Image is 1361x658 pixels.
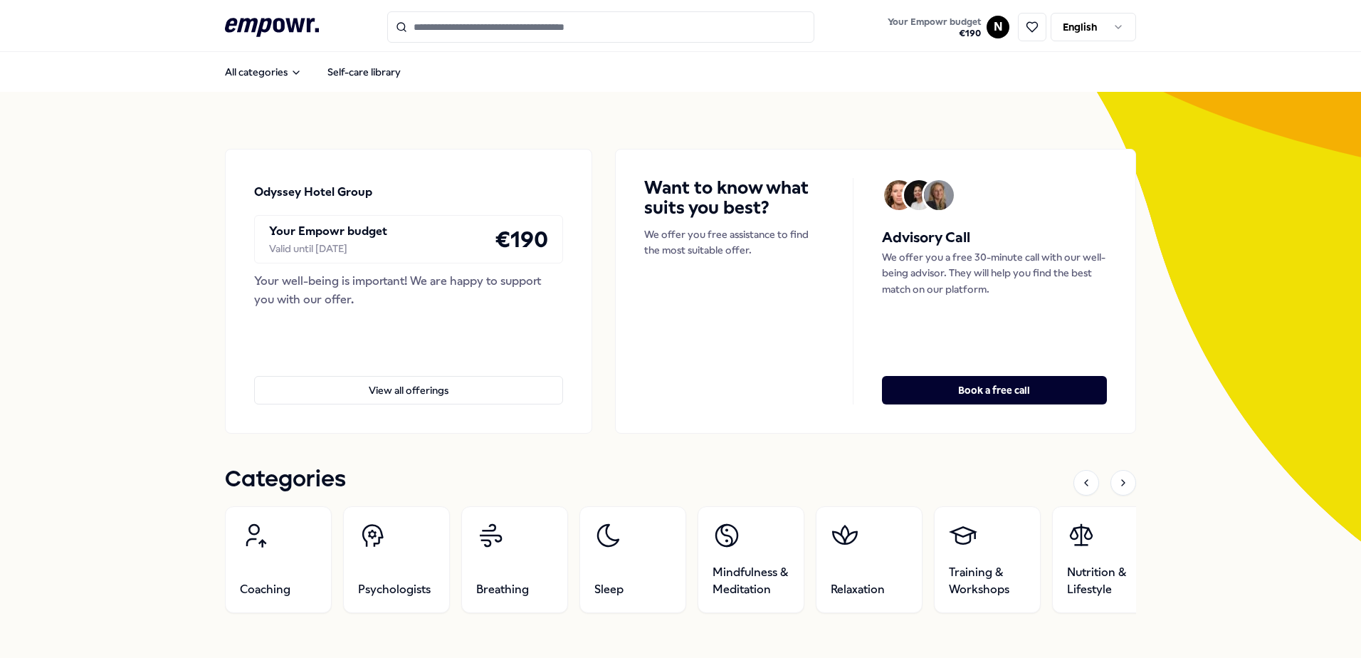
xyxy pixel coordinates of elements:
a: View all offerings [254,353,563,404]
button: Your Empowr budget€190 [885,14,984,42]
a: Psychologists [343,506,450,613]
p: We offer you free assistance to find the most suitable offer. [644,226,824,258]
a: Training & Workshops [934,506,1041,613]
p: Your Empowr budget [269,222,387,241]
div: Your well-being is important! We are happy to support you with our offer. [254,272,563,308]
a: Your Empowr budget€190 [882,12,987,42]
a: Breathing [461,506,568,613]
p: Odyssey Hotel Group [254,183,372,202]
span: Relaxation [831,581,885,598]
h1: Categories [225,462,346,498]
input: Search for products, categories or subcategories [387,11,814,43]
h5: Advisory Call [882,226,1107,249]
span: Mindfulness & Meditation [713,564,789,598]
a: Mindfulness & Meditation [698,506,804,613]
button: N [987,16,1009,38]
a: Relaxation [816,506,923,613]
a: Coaching [225,506,332,613]
button: Book a free call [882,376,1107,404]
a: Sleep [579,506,686,613]
span: Breathing [476,581,529,598]
span: Your Empowr budget [888,16,981,28]
span: Sleep [594,581,624,598]
span: Coaching [240,581,290,598]
button: View all offerings [254,376,563,404]
img: Avatar [924,180,954,210]
img: Avatar [884,180,914,210]
span: Nutrition & Lifestyle [1067,564,1144,598]
h4: € 190 [495,221,548,257]
h4: Want to know what suits you best? [644,178,824,218]
a: Self-care library [316,58,412,86]
span: Psychologists [358,581,431,598]
button: All categories [214,58,313,86]
span: Training & Workshops [949,564,1026,598]
nav: Main [214,58,412,86]
span: € 190 [888,28,981,39]
a: Nutrition & Lifestyle [1052,506,1159,613]
img: Avatar [904,180,934,210]
div: Valid until [DATE] [269,241,387,256]
p: We offer you a free 30-minute call with our well-being advisor. They will help you find the best ... [882,249,1107,297]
